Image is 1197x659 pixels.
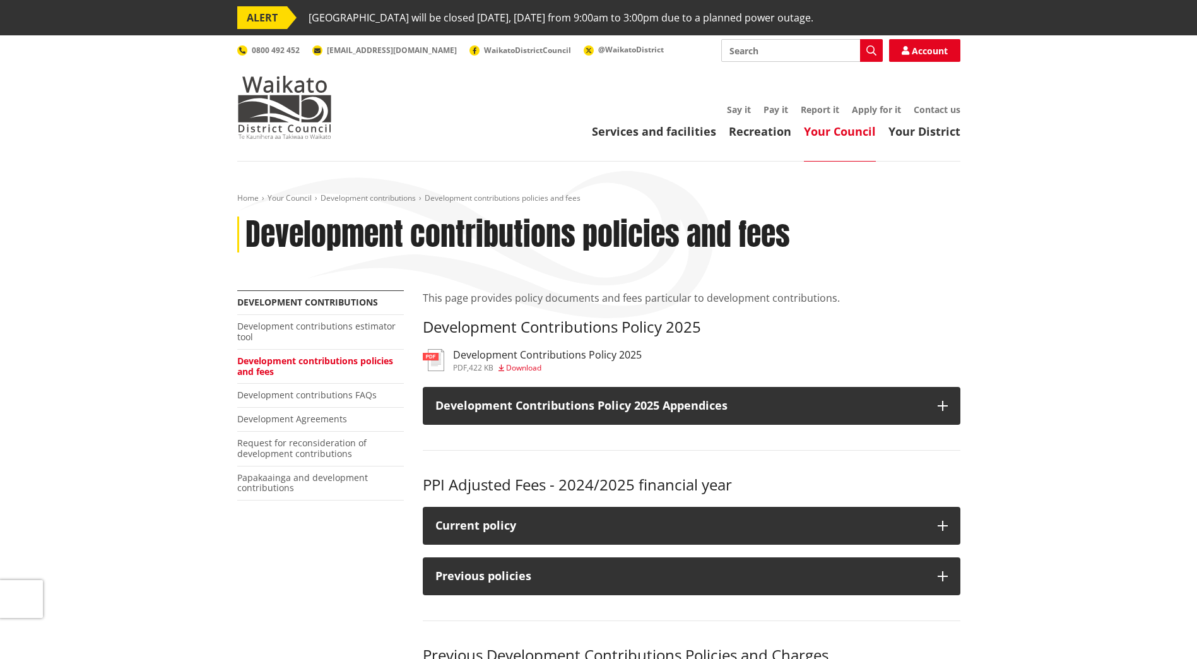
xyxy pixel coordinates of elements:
span: Development contributions policies and fees [425,193,581,203]
a: Papakaainga and development contributions [237,472,368,494]
a: Services and facilities [592,124,716,139]
a: Your Council [268,193,312,203]
span: 422 KB [469,362,493,373]
button: Current policy [423,507,960,545]
span: Download [506,362,541,373]
a: Development Agreements [237,413,347,425]
p: This page provides policy documents and fees particular to development contributions. [423,290,960,306]
span: pdf [453,362,467,373]
div: Current policy [435,519,925,532]
span: @WaikatoDistrict [598,44,664,55]
a: 0800 492 452 [237,45,300,56]
a: WaikatoDistrictCouncil [469,45,571,56]
span: ALERT [237,6,287,29]
a: Development Contributions Policy 2025 pdf,422 KB Download [423,349,642,372]
a: Development contributions [321,193,416,203]
button: Development Contributions Policy 2025 Appendices [423,387,960,425]
span: [EMAIL_ADDRESS][DOMAIN_NAME] [327,45,457,56]
img: document-pdf.svg [423,349,444,371]
h3: Development Contributions Policy 2025 Appendices [435,400,925,412]
a: @WaikatoDistrict [584,44,664,55]
h3: PPI Adjusted Fees - 2024/2025 financial year [423,476,960,494]
a: Contact us [914,104,960,116]
a: Account [889,39,960,62]
span: [GEOGRAPHIC_DATA] will be closed [DATE], [DATE] from 9:00am to 3:00pm due to a planned power outage. [309,6,813,29]
h3: Development Contributions Policy 2025 [423,318,960,336]
span: 0800 492 452 [252,45,300,56]
a: Development contributions FAQs [237,389,377,401]
a: Development contributions policies and fees [237,355,393,377]
a: Your District [888,124,960,139]
button: Previous policies [423,557,960,595]
input: Search input [721,39,883,62]
img: Waikato District Council - Te Kaunihera aa Takiwaa o Waikato [237,76,332,139]
a: Recreation [729,124,791,139]
a: Report it [801,104,839,116]
a: Home [237,193,259,203]
nav: breadcrumb [237,193,960,204]
a: Your Council [804,124,876,139]
a: Development contributions estimator tool [237,320,396,343]
a: [EMAIL_ADDRESS][DOMAIN_NAME] [312,45,457,56]
div: , [453,364,642,372]
a: Apply for it [852,104,901,116]
a: Pay it [764,104,788,116]
a: Development contributions [237,296,378,308]
a: Request for reconsideration of development contributions [237,437,367,460]
h3: Development Contributions Policy 2025 [453,349,642,361]
div: Previous policies [435,570,925,583]
a: Say it [727,104,751,116]
span: WaikatoDistrictCouncil [484,45,571,56]
h1: Development contributions policies and fees [245,217,790,253]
